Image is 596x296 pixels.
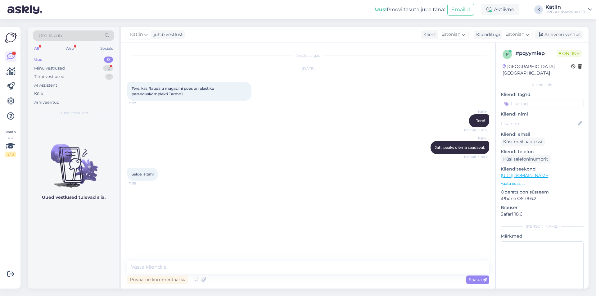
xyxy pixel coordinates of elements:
[34,99,60,106] div: Arhiveeritud
[501,155,551,163] div: Küsi telefoninumbrit
[516,50,557,57] div: # pqyymiep
[501,204,584,211] p: Brauser
[481,4,519,15] div: Aktiivne
[127,276,188,284] div: Privaatne kommentaar
[501,148,584,155] p: Kliendi telefon
[476,118,485,123] span: Tere!
[421,31,436,38] div: Klient
[28,133,119,189] img: No chats
[59,110,88,116] span: Uued vestlused
[42,194,106,201] p: Uued vestlused tulevad siia.
[38,32,63,39] span: Otsi kliente
[130,31,143,38] span: Kätlin
[104,57,113,63] div: 0
[127,66,489,71] div: [DATE]
[535,30,583,39] div: Arhiveeri vestlus
[501,166,584,172] p: Klienditeekond
[464,136,487,141] span: Kätlin
[34,82,57,89] div: AI Assistent
[545,5,592,15] a: KätlinKPG Kaubanduse OÜ
[127,53,489,58] div: Vestlus algas
[34,91,43,97] div: Kõik
[545,10,585,15] div: KPG Kaubanduse OÜ
[501,120,576,127] input: Lisa nimi
[132,86,215,96] span: Tere, kas Raudalu magaziini poes on plastiku paranduskomplekti Tarmo?
[505,31,524,38] span: Estonian
[5,32,17,43] img: Askly Logo
[501,233,584,239] p: Märkmed
[545,5,585,10] div: Kätlin
[129,101,152,106] span: 11:57
[464,154,487,159] span: Nähtud ✓ 11:58
[34,57,42,63] div: Uus
[501,173,549,178] a: [URL][DOMAIN_NAME]
[99,44,114,52] div: Socials
[447,4,474,16] button: Emailid
[129,181,152,186] span: 11:58
[503,63,571,76] div: [GEOGRAPHIC_DATA], [GEOGRAPHIC_DATA]
[506,52,509,57] span: p
[501,82,584,88] div: Kliendi info
[34,74,65,80] div: Tiimi vestlused
[5,152,16,157] div: 2 / 3
[103,65,113,71] div: 12
[435,145,485,150] span: Jah, peaks olema saadaval.
[151,31,183,38] div: juhib vestlust
[501,131,584,138] p: Kliendi email
[441,31,460,38] span: Estonian
[464,128,487,132] span: Nähtud ✓ 11:57
[469,277,487,282] span: Saada
[501,111,584,117] p: Kliendi nimi
[501,181,584,186] p: Vaata edasi ...
[557,50,582,57] span: Online
[132,172,154,176] span: Selge, aitäh!
[501,189,584,195] p: Operatsioonisüsteem
[501,211,584,217] p: Safari 18.6
[474,31,500,38] div: Klienditugi
[375,6,445,13] div: Proovi tasuta juba täna:
[501,195,584,202] p: iPhone OS 18.6.2
[105,74,113,80] div: 1
[64,44,75,52] div: Web
[501,138,545,146] div: Küsi meiliaadressi
[534,5,543,14] div: K
[501,91,584,98] p: Kliendi tag'id
[464,109,487,114] span: Kätlin
[5,129,16,157] div: Vaata siia
[33,44,40,52] div: All
[501,99,584,108] input: Lisa tag
[375,7,387,12] b: Uus!
[34,65,65,71] div: Minu vestlused
[501,224,584,229] div: [PERSON_NAME]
